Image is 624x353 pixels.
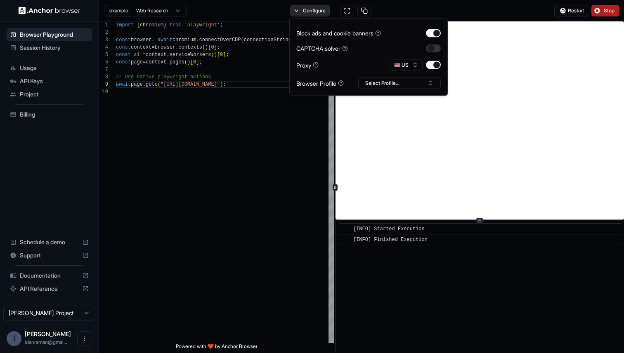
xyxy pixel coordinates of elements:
[137,22,139,28] span: {
[208,44,211,50] span: [
[99,66,108,73] div: 7
[7,88,92,101] div: Project
[116,37,131,43] span: const
[170,59,184,65] span: pages
[163,22,166,28] span: }
[166,52,169,58] span: .
[199,59,202,65] span: ;
[25,339,67,345] span: idanraman@gmail.com
[604,7,615,14] span: Stop
[223,82,226,87] span: ;
[116,44,131,50] span: const
[146,59,166,65] span: context
[134,52,139,58] span: ai
[170,52,211,58] span: serviceWorkers
[196,37,199,43] span: .
[131,37,151,43] span: browser
[7,61,92,75] div: Usage
[591,5,619,16] button: Stop
[143,59,146,65] span: =
[25,330,71,337] span: Idan Raman
[99,36,108,44] div: 3
[19,7,80,14] img: Anchor Logo
[184,59,187,65] span: (
[20,285,79,293] span: API Reference
[7,269,92,282] div: Documentation
[116,82,131,87] span: await
[211,52,214,58] span: (
[205,44,208,50] span: )
[358,77,441,89] button: Select Profile...
[173,37,196,43] span: chromium
[7,236,92,249] div: Schedule a demo
[158,82,161,87] span: (
[116,22,134,28] span: import
[99,29,108,36] div: 2
[131,82,143,87] span: page
[217,52,220,58] span: [
[20,30,89,39] span: Browser Playground
[20,251,79,259] span: Support
[353,237,428,243] span: [INFO] Finished Execution
[296,61,319,69] div: Proxy
[223,52,226,58] span: ]
[193,59,196,65] span: 0
[20,44,89,52] span: Session History
[99,58,108,66] div: 6
[99,44,108,51] div: 4
[7,108,92,121] div: Billing
[343,225,347,233] span: ​
[140,22,164,28] span: chromium
[116,74,211,80] span: // Use native playwright actions
[20,110,89,119] span: Billing
[214,44,217,50] span: ]
[7,75,92,88] div: API Keys
[357,5,371,16] button: Copy session ID
[176,343,258,353] span: Powered with ❤️ by Anchor Browser
[131,44,151,50] span: context
[143,82,146,87] span: .
[155,44,175,50] span: browser
[568,7,584,14] span: Restart
[296,44,348,53] div: CAPTCHA solver
[170,22,182,28] span: from
[131,59,143,65] span: page
[20,90,89,98] span: Project
[296,29,381,37] div: Block ads and cookie banners
[220,82,223,87] span: )
[7,249,92,262] div: Support
[161,82,220,87] span: "[URL][DOMAIN_NAME]"
[340,5,354,16] button: Open in full screen
[166,59,169,65] span: .
[77,331,92,346] button: Open menu
[343,236,347,244] span: ​
[241,37,244,43] span: (
[7,41,92,54] div: Session History
[296,79,344,87] div: Browser Profile
[116,52,131,58] span: const
[99,73,108,81] div: 8
[99,51,108,58] div: 5
[353,226,425,232] span: [INFO] Started Execution
[244,37,291,43] span: connectionString
[20,64,89,72] span: Usage
[190,59,193,65] span: [
[217,44,220,50] span: ;
[99,81,108,88] div: 9
[220,52,223,58] span: 0
[20,77,89,85] span: API Keys
[109,7,130,14] span: example:
[199,37,241,43] span: connectOverCDP
[554,5,588,16] button: Restart
[226,52,229,58] span: ;
[7,28,92,41] div: Browser Playground
[220,22,223,28] span: ;
[7,331,21,346] div: I
[20,271,79,280] span: Documentation
[214,52,217,58] span: )
[290,5,330,16] button: Configure
[184,22,220,28] span: 'playwright'
[196,59,199,65] span: ]
[390,59,423,71] button: 🇺🇸 US
[178,44,202,50] span: contexts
